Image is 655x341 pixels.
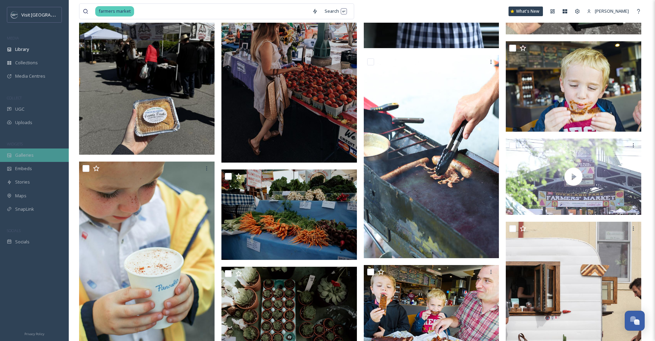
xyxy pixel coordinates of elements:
img: John Russells BBQ OP - Large.jpg [506,41,641,132]
span: Visit [GEOGRAPHIC_DATA] [21,11,75,18]
a: Privacy Policy [24,329,44,338]
span: Maps [15,192,26,199]
a: [PERSON_NAME] [583,4,632,18]
span: MEDIA [7,35,19,41]
span: Uploads [15,119,32,126]
span: WIDGETS [7,141,23,146]
span: Stories [15,179,30,185]
span: Embeds [15,165,32,172]
span: Media Centres [15,73,45,79]
img: thumbnail [506,139,641,215]
span: Collections [15,59,38,66]
span: Privacy Policy [24,332,44,336]
span: [PERSON_NAME] [595,8,629,14]
span: SnapLink [15,206,34,212]
span: Galleries [15,152,34,158]
button: Open Chat [625,311,645,331]
img: visit-op-simply-heather-rose-finals-84.jpg [221,169,357,260]
img: c3es6xdrejuflcaqpovn.png [11,11,18,18]
span: UGC [15,106,24,112]
div: Search [321,4,350,18]
span: Socials [15,239,30,245]
span: COLLECT [7,95,22,100]
img: Photo Jun 15, 10 36 16 AM.jpg [364,55,499,258]
span: Library [15,46,29,53]
span: farmers market [95,6,134,16]
a: What's New [509,7,543,16]
span: SOCIALS [7,228,21,233]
